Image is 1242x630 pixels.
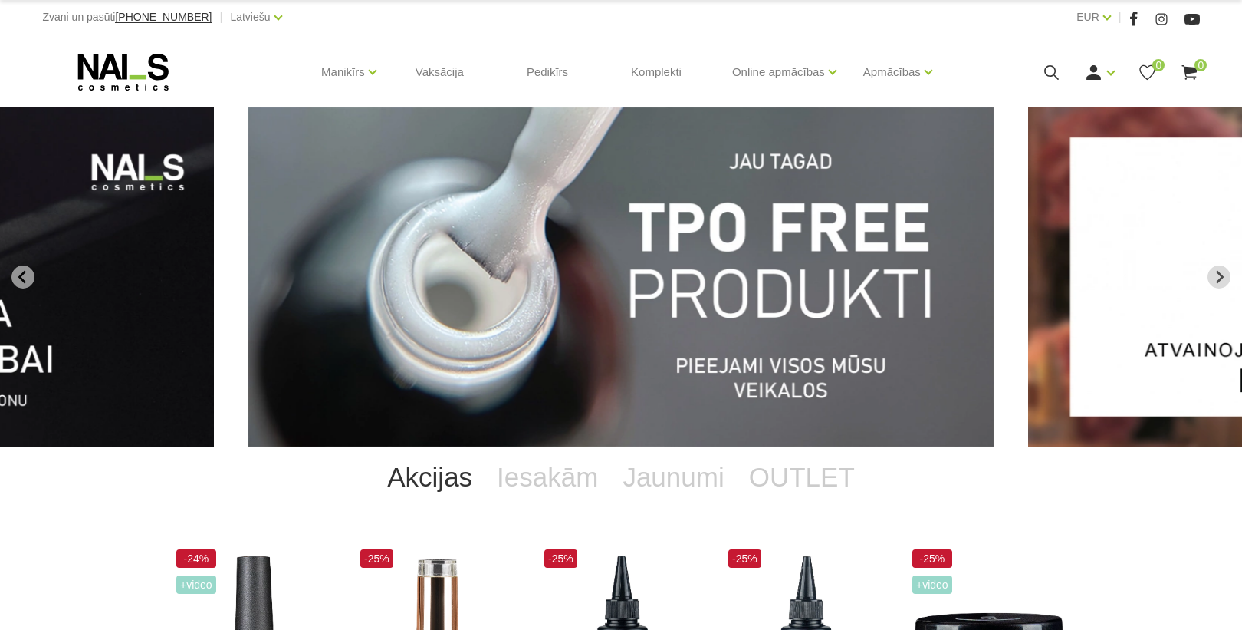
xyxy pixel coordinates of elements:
span: +Video [176,576,216,594]
button: Go to last slide [11,266,34,289]
a: Jaunumi [610,447,736,508]
a: Vaksācija [403,35,476,109]
a: Online apmācības [732,41,825,103]
span: 0 [1194,59,1207,71]
li: 1 of 14 [248,107,994,447]
a: Pedikīrs [514,35,580,109]
a: 0 [1180,63,1199,82]
a: EUR [1076,8,1099,26]
a: Manikīrs [321,41,365,103]
span: -25% [544,549,577,568]
a: Apmācības [863,41,921,103]
a: 0 [1138,63,1157,82]
div: Zvani un pasūti [43,8,212,27]
span: | [219,8,222,27]
a: OUTLET [737,447,867,508]
span: [PHONE_NUMBER] [115,11,212,23]
span: -25% [360,549,393,568]
a: Latviešu [230,8,270,26]
button: Next slide [1207,266,1230,289]
span: -25% [912,549,952,568]
a: Akcijas [375,447,485,508]
a: Komplekti [619,35,694,109]
span: -25% [728,549,761,568]
span: | [1119,8,1122,27]
span: +Video [912,576,952,594]
a: Iesakām [485,447,610,508]
span: -24% [176,549,216,568]
span: 0 [1152,59,1165,71]
a: [PHONE_NUMBER] [115,12,212,23]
